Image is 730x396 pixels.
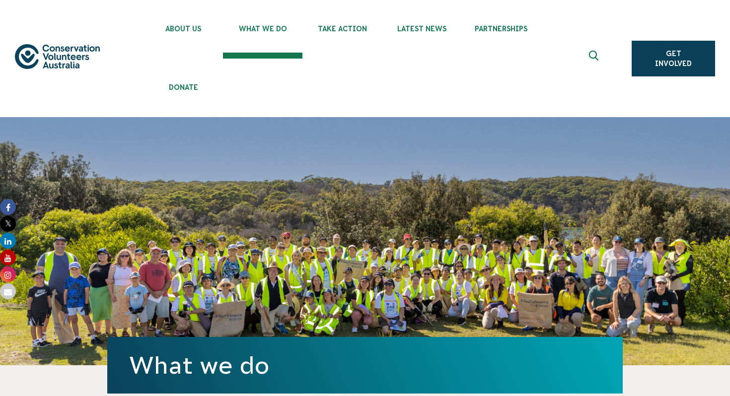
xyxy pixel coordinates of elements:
[144,25,223,33] span: About Us
[223,25,302,33] span: What We Do
[583,47,607,70] button: Expand search box Close search box
[632,41,715,76] a: Get Involved
[382,25,461,33] span: Latest News
[589,51,601,66] span: Expand search box
[15,44,100,69] img: logo.svg
[302,25,382,33] span: Take Action
[461,25,541,33] span: Partnerships
[144,83,223,91] span: Donate
[129,352,601,379] h1: What we do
